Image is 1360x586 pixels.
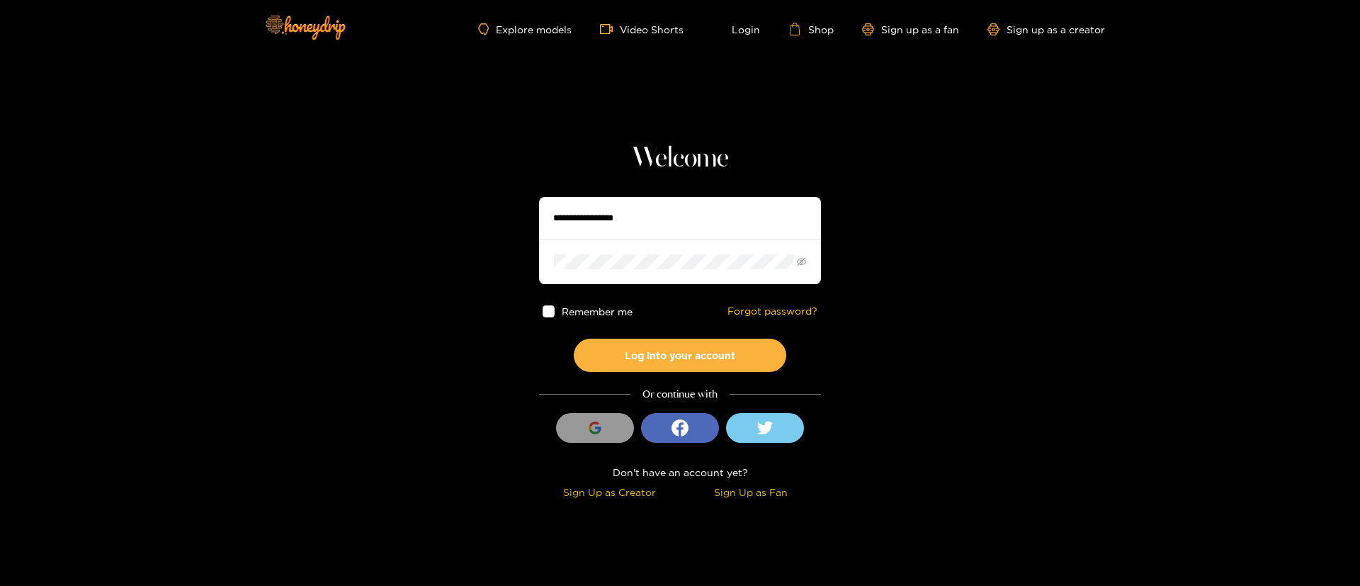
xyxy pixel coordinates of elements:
div: Don't have an account yet? [539,464,821,480]
h1: Welcome [539,142,821,176]
a: Login [712,23,760,35]
a: Shop [788,23,834,35]
a: Video Shorts [600,23,684,35]
span: video-camera [600,23,620,35]
div: Or continue with [539,386,821,402]
a: Explore models [478,23,572,35]
a: Sign up as a creator [987,23,1105,35]
span: Remember me [562,306,633,317]
a: Forgot password? [727,305,817,317]
div: Sign Up as Creator [543,484,676,500]
span: eye-invisible [797,257,806,266]
div: Sign Up as Fan [684,484,817,500]
button: Log into your account [574,339,786,372]
a: Sign up as a fan [862,23,959,35]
